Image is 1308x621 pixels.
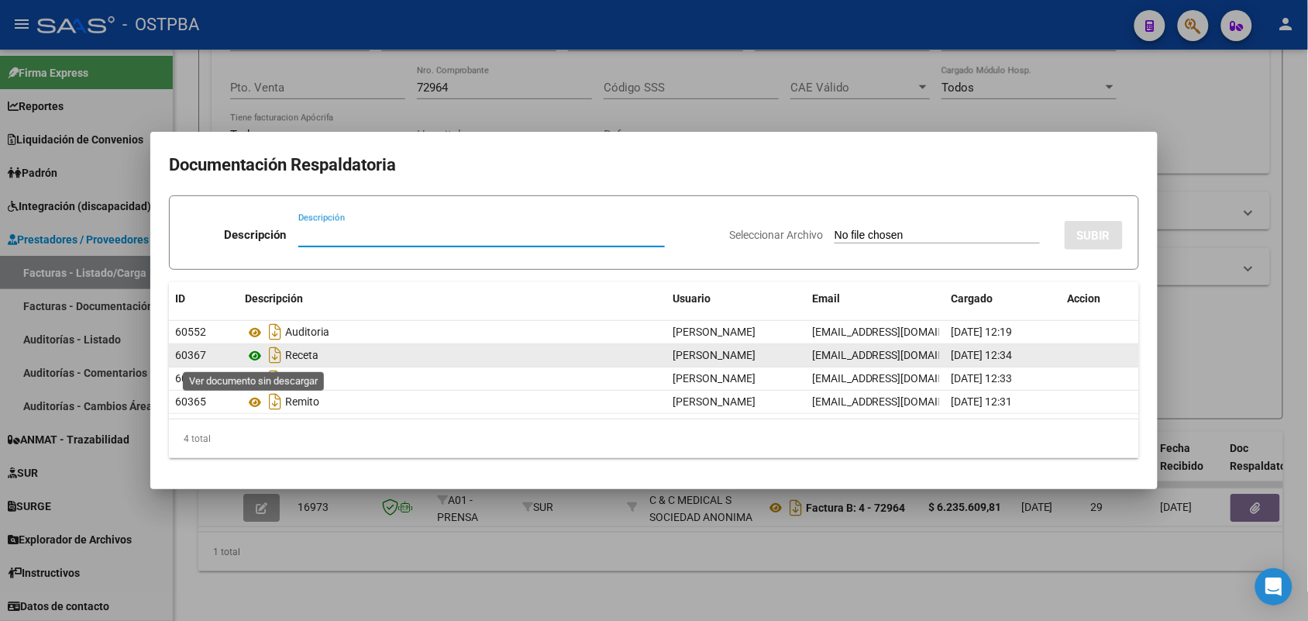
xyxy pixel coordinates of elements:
span: Descripción [245,292,303,305]
datatable-header-cell: Email [806,282,945,316]
div: Open Intercom Messenger [1255,568,1293,605]
span: [DATE] 12:33 [952,372,1013,385]
datatable-header-cell: Cargado [945,282,1062,316]
div: Auditoria [245,319,660,344]
span: Seleccionar Archivo [729,229,823,241]
div: Remito [245,389,660,414]
span: [PERSON_NAME] [673,326,756,338]
span: [DATE] 12:31 [952,395,1013,408]
i: Descargar documento [265,389,285,414]
span: Cargado [952,292,993,305]
datatable-header-cell: Descripción [239,282,666,316]
span: SUBIR [1077,229,1110,243]
span: [DATE] 12:19 [952,326,1013,338]
span: 60366 [175,372,206,385]
datatable-header-cell: Usuario [666,282,806,316]
span: Email [812,292,840,305]
span: [PERSON_NAME] [673,395,756,408]
span: [DATE] 12:34 [952,349,1013,361]
button: SUBIR [1065,221,1123,250]
div: Receta [245,343,660,367]
p: Descripción [224,226,286,244]
datatable-header-cell: ID [169,282,239,316]
span: [PERSON_NAME] [673,372,756,385]
span: Usuario [673,292,711,305]
i: Descargar documento [265,366,285,391]
span: 60367 [175,349,206,361]
span: [EMAIL_ADDRESS][DOMAIN_NAME] [812,349,984,361]
span: [EMAIL_ADDRESS][DOMAIN_NAME] [812,326,984,338]
span: [EMAIL_ADDRESS][DOMAIN_NAME] [812,395,984,408]
span: 60552 [175,326,206,338]
div: Receta [245,366,660,391]
span: 60365 [175,395,206,408]
span: Accion [1068,292,1101,305]
span: [EMAIL_ADDRESS][DOMAIN_NAME] [812,372,984,385]
datatable-header-cell: Accion [1062,282,1139,316]
i: Descargar documento [265,343,285,367]
span: ID [175,292,185,305]
div: 4 total [169,419,1139,458]
h2: Documentación Respaldatoria [169,150,1139,180]
i: Descargar documento [265,319,285,344]
span: [PERSON_NAME] [673,349,756,361]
